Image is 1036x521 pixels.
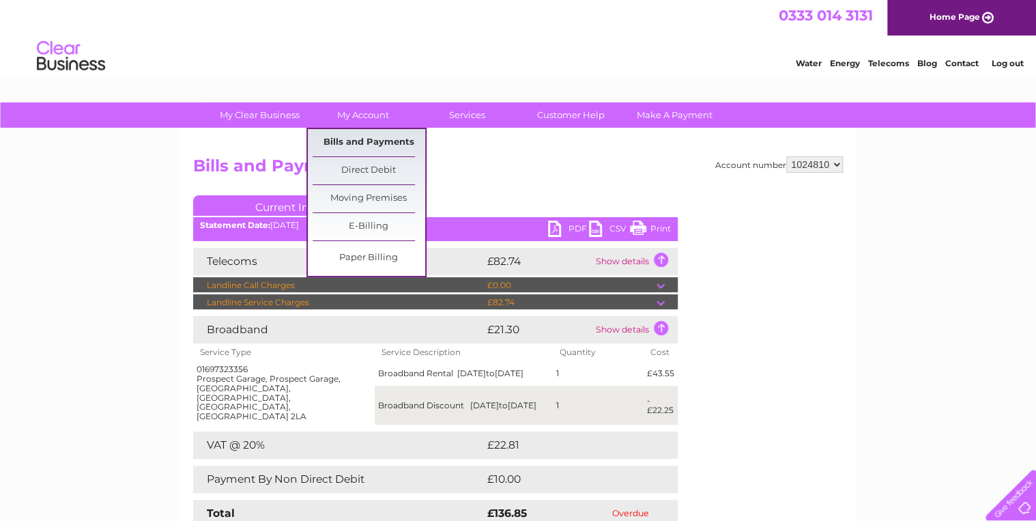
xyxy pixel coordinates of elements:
a: Print [630,221,671,240]
strong: £136.85 [487,507,527,520]
a: Current Invoice [193,195,398,216]
a: Blog [917,58,937,68]
td: Telecoms [193,248,484,275]
a: Contact [945,58,979,68]
div: [DATE] [193,221,678,230]
div: 01697323356 Prospect Garage, Prospect Garage, [GEOGRAPHIC_DATA], [GEOGRAPHIC_DATA], [GEOGRAPHIC_D... [197,365,371,421]
div: Clear Business is a trading name of Verastar Limited (registered in [GEOGRAPHIC_DATA] No. 3667643... [197,8,841,66]
td: £82.74 [484,248,592,275]
a: My Clear Business [203,102,316,128]
a: Make A Payment [618,102,731,128]
span: to [499,400,508,410]
a: Direct Debit [313,157,425,184]
a: Paper Billing [313,244,425,272]
a: My Account [307,102,420,128]
td: Broadband Rental [DATE] [DATE] [375,361,553,386]
a: Log out [991,58,1023,68]
a: Telecoms [868,58,909,68]
td: 1 [553,361,644,386]
a: Customer Help [515,102,627,128]
td: -£22.25 [644,386,678,425]
td: Broadband Discount [DATE] [DATE] [375,386,553,425]
a: Services [411,102,523,128]
span: to [486,368,495,378]
a: PDF [548,221,589,240]
a: Moving Premises [313,185,425,212]
td: £22.81 [484,432,649,459]
td: Landline Call Charges [193,277,484,294]
img: logo.png [36,36,106,77]
strong: Total [207,507,235,520]
a: CSV [589,221,630,240]
th: Service Type [193,343,375,361]
th: Cost [644,343,678,361]
td: £43.55 [644,361,678,386]
a: Water [796,58,822,68]
a: Energy [830,58,860,68]
td: VAT @ 20% [193,432,484,459]
td: £10.00 [484,466,650,493]
td: £82.74 [484,294,657,311]
td: Show details [592,248,678,275]
div: Account number [715,156,843,173]
a: Bills and Payments [313,129,425,156]
h2: Bills and Payments [193,156,843,182]
th: Service Description [375,343,553,361]
td: Payment By Non Direct Debit [193,466,484,493]
a: 0333 014 3131 [779,7,873,24]
td: Landline Service Charges [193,294,484,311]
b: Statement Date: [200,220,270,230]
td: Show details [592,316,678,343]
td: £0.00 [484,277,657,294]
th: Quantity [553,343,644,361]
td: 1 [553,386,644,425]
a: E-Billing [313,213,425,240]
td: £21.30 [484,316,592,343]
td: Broadband [193,316,484,343]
